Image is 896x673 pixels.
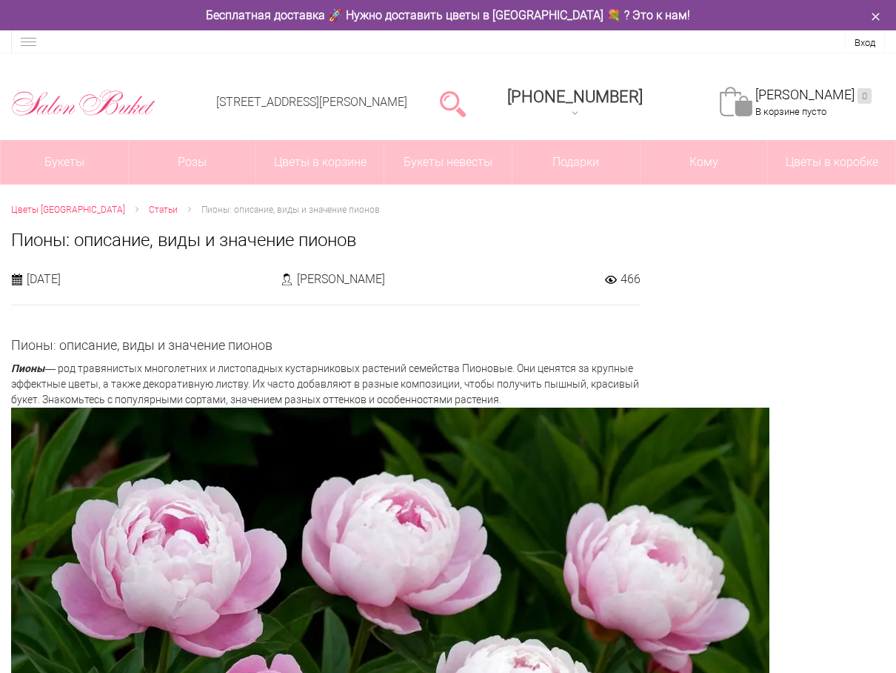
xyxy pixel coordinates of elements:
a: Букеты [1,140,128,185]
h1: Пионы: описание, виды и значение пионов [11,227,885,253]
span: Статьи [149,205,178,215]
img: Цветы Нижний Новгород [11,87,156,119]
a: Статьи [149,202,178,218]
span: [PHONE_NUMBER] [507,87,643,106]
span: Пионы: описание, виды и значение пионов [201,205,380,215]
a: [PHONE_NUMBER] [498,82,652,125]
span: Кому [641,140,768,185]
a: Цветы [GEOGRAPHIC_DATA] [11,202,125,218]
a: Вход [855,37,875,48]
span: Цветы [GEOGRAPHIC_DATA] [11,205,125,215]
span: 466 [621,271,641,287]
a: Розы [129,140,256,185]
h2: Пионы: описание, виды и значение пионов [11,338,641,353]
span: В корзине пусто [755,106,826,117]
a: Букеты невесты [384,140,512,185]
a: [PERSON_NAME] [755,87,872,104]
a: Цветы в коробке [768,140,895,185]
a: Пионы [11,362,45,374]
span: [DATE] [27,271,61,287]
a: [STREET_ADDRESS][PERSON_NAME] [216,95,407,109]
ins: 0 [857,88,872,104]
span: [PERSON_NAME] [297,271,385,287]
b: Пионы [11,361,45,375]
a: Подарки [512,140,640,185]
a: Цветы в корзине [256,140,384,185]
